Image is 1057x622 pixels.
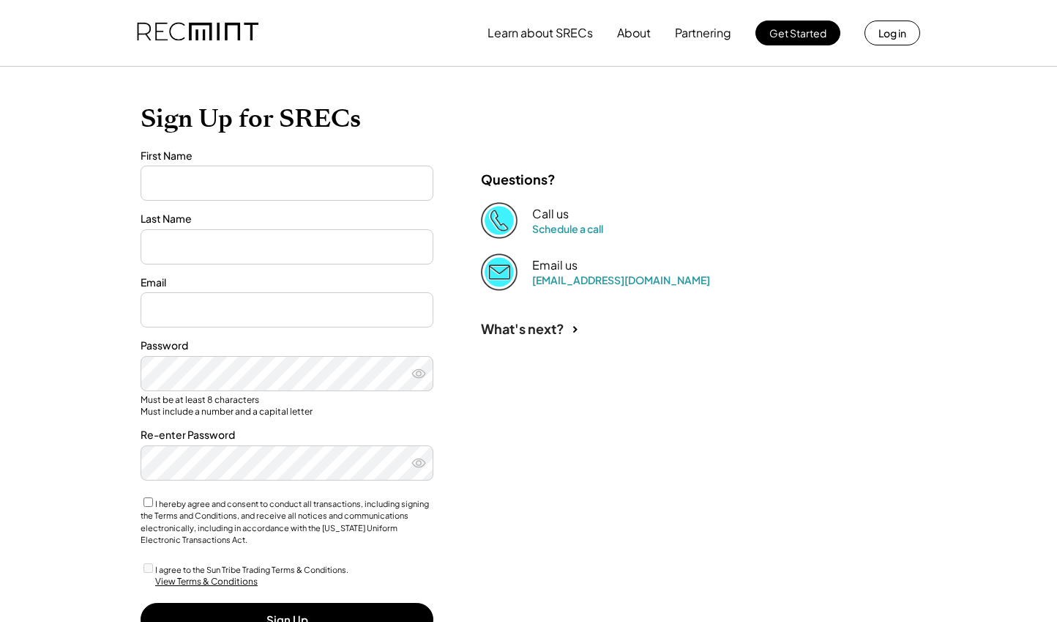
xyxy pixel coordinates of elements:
[141,275,433,290] div: Email
[141,338,433,353] div: Password
[141,103,916,134] h1: Sign Up for SRECs
[532,222,603,235] a: Schedule a call
[141,212,433,226] div: Last Name
[481,253,518,290] img: Email%202%403x.png
[141,149,433,163] div: First Name
[755,21,840,45] button: Get Started
[617,18,651,48] button: About
[155,576,258,588] div: View Terms & Conditions
[481,171,556,188] div: Questions?
[864,21,920,45] button: Log in
[141,428,433,443] div: Re-enter Password
[137,8,258,58] img: recmint-logotype%403x.png
[155,565,348,574] label: I agree to the Sun Tribe Trading Terms & Conditions.
[141,499,429,545] label: I hereby agree and consent to conduct all transactions, including signing the Terms and Condition...
[532,207,569,222] div: Call us
[532,258,578,273] div: Email us
[675,18,731,48] button: Partnering
[488,18,593,48] button: Learn about SRECs
[141,394,433,417] div: Must be at least 8 characters Must include a number and a capital letter
[481,202,518,239] img: Phone%20copy%403x.png
[532,273,710,286] a: [EMAIL_ADDRESS][DOMAIN_NAME]
[481,320,564,337] div: What's next?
